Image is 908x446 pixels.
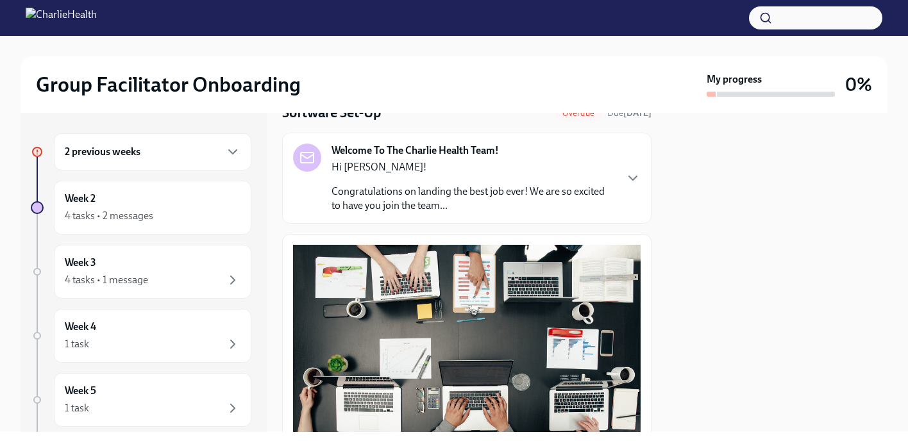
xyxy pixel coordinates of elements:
[31,373,251,427] a: Week 51 task
[26,8,97,28] img: CharlieHealth
[332,160,615,174] p: Hi [PERSON_NAME]!
[65,273,148,287] div: 4 tasks • 1 message
[31,245,251,299] a: Week 34 tasks • 1 message
[65,401,89,415] div: 1 task
[282,103,381,122] h4: Software Set-Up
[65,145,140,159] h6: 2 previous weeks
[65,384,96,398] h6: Week 5
[31,309,251,363] a: Week 41 task
[65,320,96,334] h6: Week 4
[607,108,652,119] span: Due
[65,209,153,223] div: 4 tasks • 2 messages
[707,72,762,87] strong: My progress
[332,144,499,158] strong: Welcome To The Charlie Health Team!
[31,181,251,235] a: Week 24 tasks • 2 messages
[54,133,251,170] div: 2 previous weeks
[65,256,96,270] h6: Week 3
[623,108,652,119] strong: [DATE]
[65,192,96,206] h6: Week 2
[65,337,89,351] div: 1 task
[332,185,615,213] p: Congratulations on landing the best job ever! We are so excited to have you join the team...
[607,107,652,119] span: September 9th, 2025 10:00
[555,108,602,118] span: Overdue
[845,73,872,96] h3: 0%
[36,72,301,97] h2: Group Facilitator Onboarding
